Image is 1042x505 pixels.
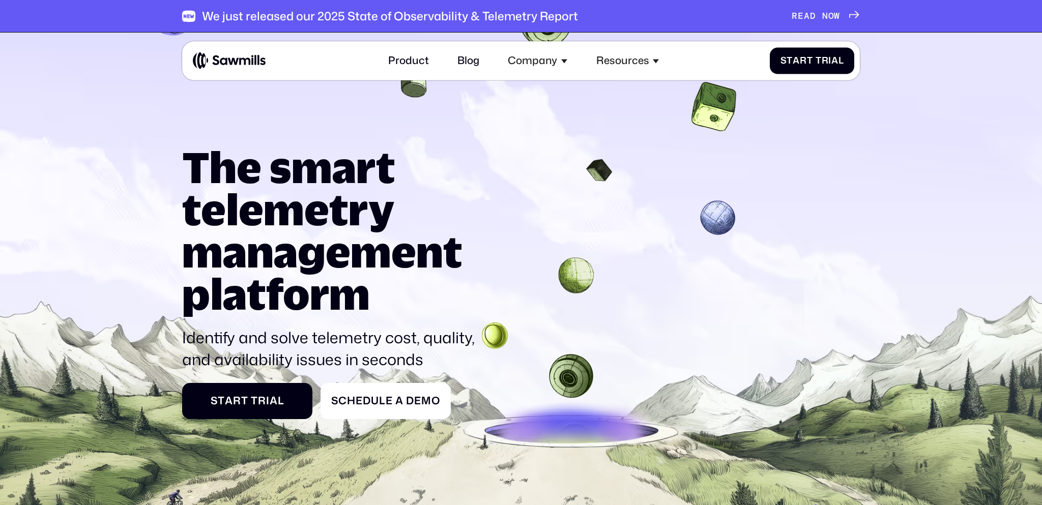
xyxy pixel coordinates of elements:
[331,395,338,407] span: S
[508,54,557,67] div: Company
[251,395,258,407] span: T
[450,47,487,75] a: Blog
[182,326,484,370] p: Identify and solve telemetry cost, quality, and availability issues in seconds
[380,47,437,75] a: Product
[780,55,787,67] span: S
[379,395,386,407] span: l
[338,395,347,407] span: c
[182,146,484,315] h1: The smart telemetry management platform
[828,11,834,22] span: O
[233,395,241,407] span: r
[356,395,363,407] span: e
[347,395,356,407] span: h
[828,55,831,67] span: i
[202,9,578,23] div: We just released our 2025 State of Observability & Telemetry Report
[241,395,248,407] span: t
[816,55,822,67] span: T
[822,55,829,67] span: r
[804,11,810,22] span: A
[386,395,393,407] span: e
[792,11,798,22] span: R
[800,55,807,67] span: r
[225,395,233,407] span: a
[596,54,649,67] div: Resources
[182,383,312,419] a: StartTrial
[500,47,575,75] div: Company
[414,395,421,407] span: e
[431,395,440,407] span: o
[406,395,414,407] span: D
[218,395,225,407] span: t
[211,395,218,407] span: S
[421,395,431,407] span: m
[838,55,844,67] span: l
[831,55,838,67] span: a
[787,55,793,67] span: t
[834,11,840,22] span: W
[395,395,403,407] span: a
[793,55,800,67] span: a
[371,395,379,407] span: u
[588,47,667,75] div: Resources
[770,47,854,74] a: StartTrial
[321,383,451,419] a: ScheduleaDemo
[363,395,371,407] span: d
[278,395,284,407] span: l
[258,395,266,407] span: r
[266,395,270,407] span: i
[792,11,859,22] a: READNOW
[822,11,828,22] span: N
[810,11,816,22] span: D
[798,11,804,22] span: E
[807,55,813,67] span: t
[270,395,278,407] span: a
